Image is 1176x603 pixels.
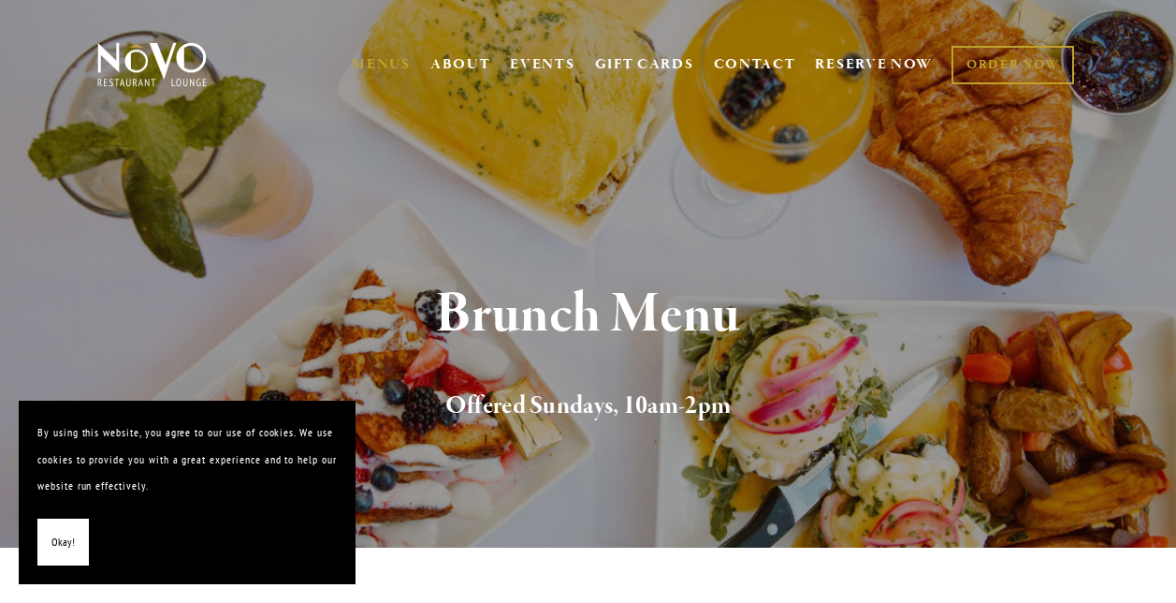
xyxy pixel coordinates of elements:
[595,47,694,82] a: GIFT CARDS
[815,47,933,82] a: RESERVE NOW
[37,519,89,566] button: Okay!
[714,47,796,82] a: CONTACT
[352,55,411,74] a: MENUS
[123,285,1053,346] h1: Brunch Menu
[19,401,356,584] section: Cookie banner
[51,529,75,556] span: Okay!
[430,55,491,74] a: ABOUT
[37,419,337,500] p: By using this website, you agree to our use of cookies. We use cookies to provide you with a grea...
[951,46,1074,84] a: ORDER NOW
[123,387,1053,426] h2: Offered Sundays, 10am-2pm
[94,41,211,88] img: Novo Restaurant &amp; Lounge
[510,55,574,74] a: EVENTS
